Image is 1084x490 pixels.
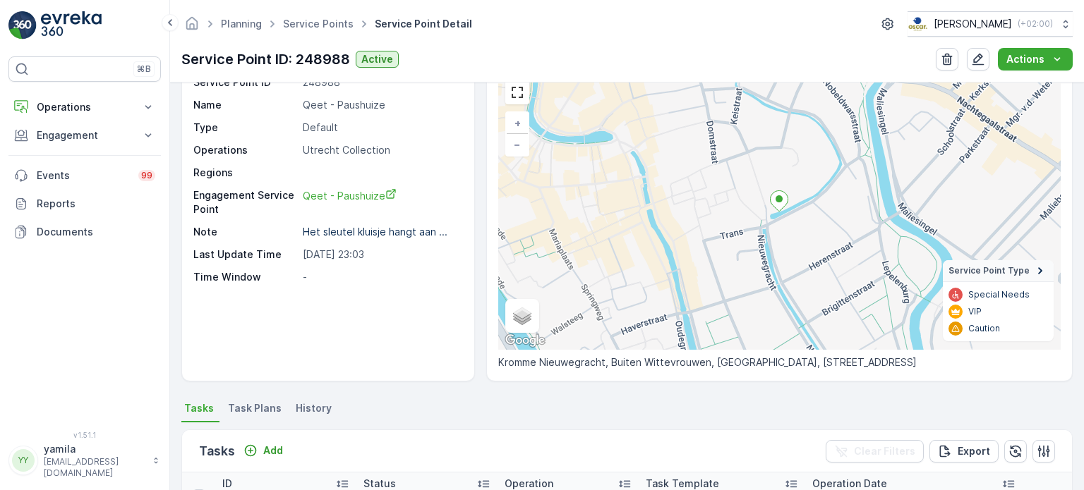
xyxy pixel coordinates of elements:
[8,121,161,149] button: Engagement
[908,16,928,32] img: basis-logo_rgb2x.png
[296,401,332,415] span: History
[193,143,297,157] p: Operations
[137,63,151,75] p: ⌘B
[44,442,145,456] p: yamila
[8,442,161,479] button: YYyamila[EMAIL_ADDRESS][DOMAIN_NAME]
[356,51,399,68] button: Active
[507,300,538,331] a: Layers
[929,440,999,463] button: Export
[184,401,214,415] span: Tasks
[303,190,397,202] span: Qeet - Paushuize
[8,190,161,218] a: Reports
[283,18,354,30] a: Service Points
[8,11,37,39] img: logo
[303,143,459,157] p: Utrecht Collection
[514,138,521,150] span: −
[1006,52,1044,66] p: Actions
[958,444,990,458] p: Export
[37,169,130,183] p: Events
[193,225,297,239] p: Note
[228,401,282,415] span: Task Plans
[44,456,145,479] p: [EMAIL_ADDRESS][DOMAIN_NAME]
[193,121,297,135] p: Type
[8,161,161,190] a: Events99
[361,52,393,66] p: Active
[8,431,161,439] span: v 1.51.1
[37,128,133,142] p: Engagement
[199,441,235,461] p: Tasks
[303,121,459,135] p: Default
[303,270,459,284] p: -
[303,98,459,112] p: Qeet - Paushuize
[37,225,155,239] p: Documents
[908,11,1073,37] button: [PERSON_NAME](+02:00)
[303,226,447,238] p: Het sleutel kluisje hangt aan ...
[141,170,152,181] p: 99
[238,442,289,459] button: Add
[507,82,528,103] a: View Fullscreen
[998,48,1073,71] button: Actions
[507,134,528,155] a: Zoom Out
[184,21,200,33] a: Homepage
[193,98,297,112] p: Name
[948,265,1030,276] span: Service Point Type
[502,331,548,350] a: Open this area in Google Maps (opens a new window)
[507,113,528,134] a: Zoom In
[37,100,133,114] p: Operations
[193,75,297,90] p: Service Point ID
[193,166,297,180] p: Regions
[934,17,1012,31] p: [PERSON_NAME]
[181,49,350,70] p: Service Point ID: 248988
[498,355,1061,369] p: Kromme Nieuwegracht, Buiten Wittevrouwen, [GEOGRAPHIC_DATA], [STREET_ADDRESS]
[263,443,283,458] p: Add
[968,323,1000,334] p: Caution
[8,218,161,246] a: Documents
[12,449,35,472] div: YY
[372,17,475,31] span: Service Point Detail
[303,188,459,216] a: Qeet - Paushuize
[8,93,161,121] button: Operations
[193,247,297,262] p: Last Update Time
[221,18,262,30] a: Planning
[943,260,1054,282] summary: Service Point Type
[193,188,297,216] p: Engagement Service Point
[502,331,548,350] img: Google
[826,440,924,463] button: Clear Filters
[193,270,297,284] p: Time Window
[968,289,1030,300] p: Special Needs
[854,444,915,458] p: Clear Filters
[303,75,459,90] p: 248988
[968,306,982,317] p: VIP
[303,247,459,262] p: [DATE] 23:03
[41,11,102,39] img: logo_light-DOdMpM7g.png
[514,117,521,129] span: +
[1018,18,1053,30] p: ( +02:00 )
[37,197,155,211] p: Reports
